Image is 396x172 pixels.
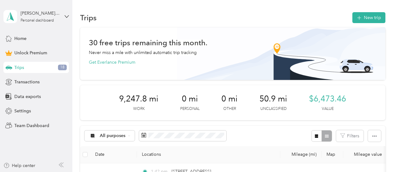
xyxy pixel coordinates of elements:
span: 0 mi [182,94,198,104]
button: Help center [3,162,35,169]
span: Trips [14,64,24,71]
p: Other [223,106,236,112]
span: Team Dashboard [14,122,49,129]
h1: Trips [80,14,97,21]
h1: 30 free trips remaining this month. [89,39,207,46]
div: Personal dashboard [21,19,54,22]
span: Data exports [14,93,41,100]
img: Banner [177,27,385,80]
span: Unlock Premium [14,50,47,56]
button: Filters [336,130,364,142]
p: Personal [180,106,200,112]
span: Settings [14,108,31,114]
th: Date [90,146,137,163]
p: Unclassified [260,106,287,112]
span: $6,473.46 [309,94,346,104]
th: Locations [137,146,280,163]
div: [PERSON_NAME][EMAIL_ADDRESS][DOMAIN_NAME] [21,10,60,17]
th: Map [321,146,343,163]
button: Get Everlance Premium [89,59,135,66]
button: New trip [352,12,385,23]
span: Transactions [14,79,40,85]
span: 18 [58,65,67,70]
iframe: Everlance-gr Chat Button Frame [361,137,396,172]
p: Work [133,106,145,112]
span: All purposes [100,134,126,138]
p: Never miss a mile with unlimited automatic trip tracking [89,49,197,56]
span: 50.9 mi [259,94,287,104]
span: Home [14,35,27,42]
span: 9,247.8 mi [119,94,158,104]
th: Mileage value [343,146,387,163]
th: Mileage (mi) [280,146,321,163]
p: Value [322,106,334,112]
span: 0 mi [221,94,238,104]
